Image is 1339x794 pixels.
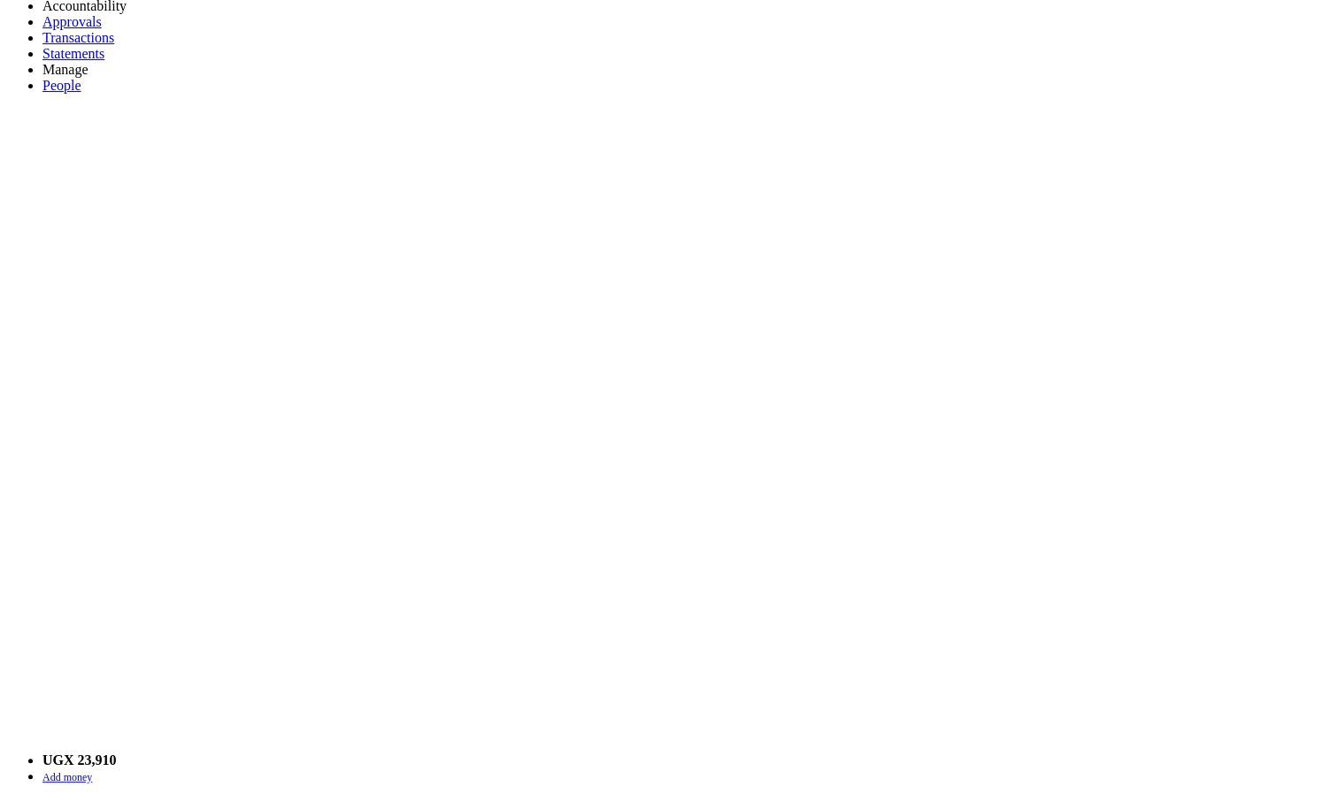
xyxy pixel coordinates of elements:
a: People [42,78,81,93]
span: anage [55,62,88,77]
a: Approvals [42,14,102,29]
a: UGX 23,910 [42,752,117,767]
a: Statements [42,46,104,61]
li: Wallet ballance [42,752,1332,768]
a: Transactions [42,30,114,45]
li: Toup your wallet [42,768,1332,784]
li: M [42,62,1332,78]
a: Add money [42,768,92,783]
span: Add money [42,771,92,783]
